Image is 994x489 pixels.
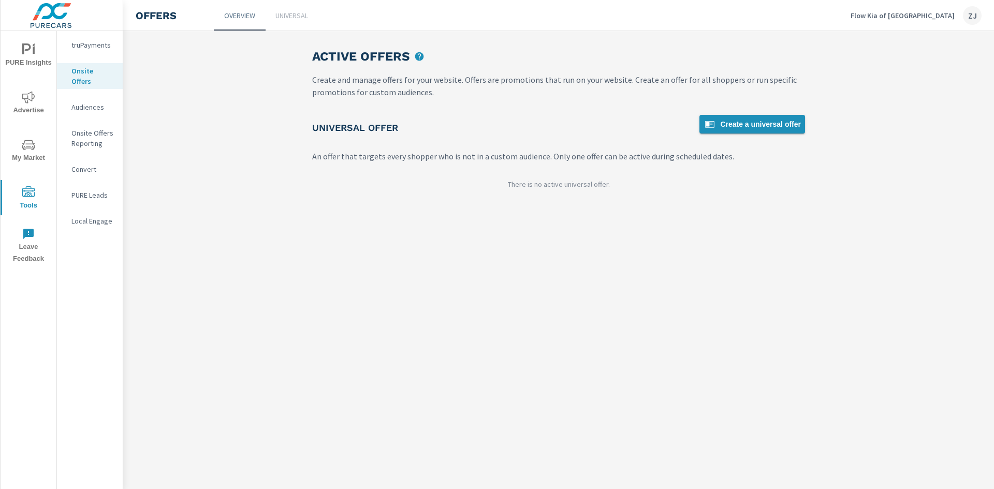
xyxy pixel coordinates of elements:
p: Audiences [71,102,114,112]
div: ZJ [963,6,982,25]
div: Onsite Offers [57,63,123,89]
span: upload picture [413,50,426,63]
div: Onsite Offers Reporting [57,125,123,151]
p: There is no active universal offer. [508,179,610,189]
p: Onsite Offers Reporting [71,128,114,149]
span: Create a universal offer [704,118,801,130]
p: Create and manage offers for your website. Offers are promotions that run on your website. Create... [312,73,805,98]
div: Local Engage [57,213,123,229]
span: My Market [4,139,53,164]
p: Flow Kia of [GEOGRAPHIC_DATA] [851,11,955,20]
span: Leave Feedback [4,228,53,265]
div: nav menu [1,31,56,269]
a: Create a universal offer [699,115,805,134]
div: Convert [57,161,123,177]
span: PURE Insights [4,43,53,69]
div: Audiences [57,99,123,115]
h4: Offers [136,9,177,22]
span: Advertise [4,91,53,116]
p: Local Engage [71,216,114,226]
div: PURE Leads [57,187,123,203]
h5: Universal Offer [312,122,398,134]
p: truPayments [71,40,114,50]
p: Overview [224,10,255,21]
span: Tools [4,186,53,212]
p: Universal [275,10,308,21]
p: PURE Leads [71,190,114,200]
p: Onsite Offers [71,66,114,86]
p: An offer that targets every shopper who is not in a custom audience. Only one offer can be active... [312,150,805,162]
p: Convert [71,164,114,174]
div: truPayments [57,37,123,53]
h3: Active Offers [312,48,410,65]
